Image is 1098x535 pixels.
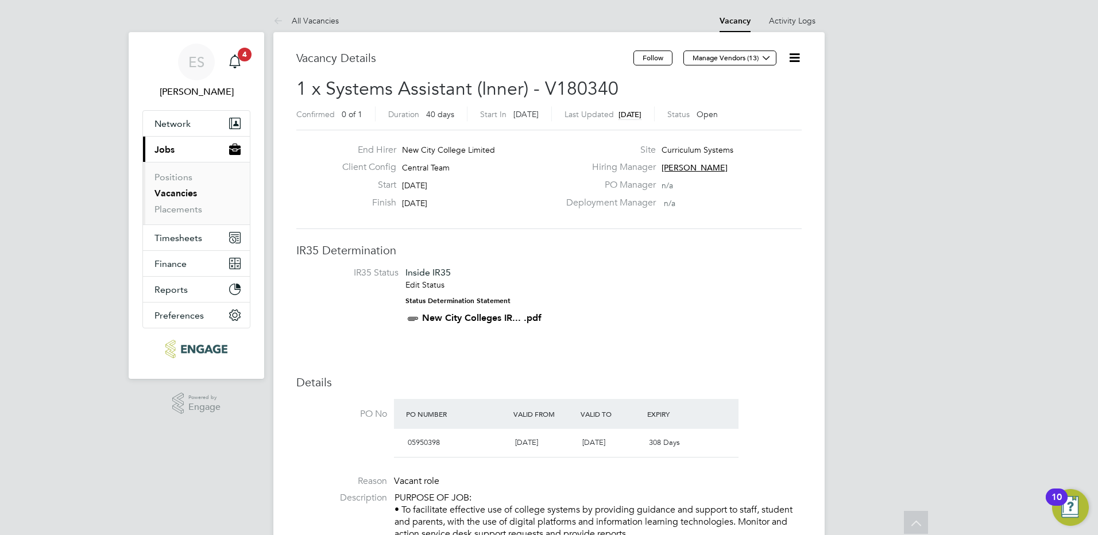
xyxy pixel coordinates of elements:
label: PO Manager [559,179,656,191]
label: PO No [296,408,387,420]
span: [DATE] [515,437,538,447]
span: Open [697,109,718,119]
button: Manage Vendors (13) [683,51,776,65]
span: n/a [664,198,675,208]
label: Start In [480,109,507,119]
span: Finance [154,258,187,269]
a: Go to home page [142,340,250,358]
span: New City College Limited [402,145,495,155]
span: Reports [154,284,188,295]
span: 1 x Systems Assistant (Inner) - V180340 [296,77,618,100]
a: Placements [154,204,202,215]
span: 4 [238,48,252,61]
a: Positions [154,172,192,183]
label: IR35 Status [308,267,399,279]
label: Hiring Manager [559,161,656,173]
div: Valid From [511,404,578,424]
a: All Vacancies [273,15,339,26]
strong: Status Determination Statement [405,297,511,305]
label: Start [333,179,396,191]
button: Follow [633,51,672,65]
span: Timesheets [154,232,202,243]
span: Preferences [154,310,204,321]
label: Site [559,144,656,156]
a: Powered byEngage [172,393,221,414]
button: Finance [143,251,250,276]
a: ES[PERSON_NAME] [142,44,250,99]
span: [DATE] [402,180,427,191]
button: Network [143,111,250,136]
h3: Details [296,375,802,390]
span: Network [154,118,191,129]
span: 05950398 [408,437,440,447]
img: ncclondon-logo-retina.png [165,340,227,358]
div: 10 [1051,497,1062,512]
label: Duration [388,109,419,119]
span: 40 days [426,109,454,119]
span: 0 of 1 [342,109,362,119]
button: Timesheets [143,225,250,250]
div: PO Number [403,404,511,424]
div: Expiry [644,404,712,424]
span: Curriculum Systems [662,145,733,155]
label: Finish [333,197,396,209]
span: [DATE] [582,437,605,447]
a: Edit Status [405,280,444,290]
div: Valid To [578,404,645,424]
button: Jobs [143,137,250,162]
label: Status [667,109,690,119]
span: Engage [188,402,221,412]
span: Jobs [154,144,175,155]
span: Elmaz Soyal [142,85,250,99]
label: Deployment Manager [559,197,656,209]
span: Inside IR35 [405,267,451,278]
span: Central Team [402,162,450,173]
label: Reason [296,475,387,487]
span: [DATE] [618,110,641,119]
h3: Vacancy Details [296,51,633,65]
div: Jobs [143,162,250,224]
span: [PERSON_NAME] [662,162,728,173]
button: Preferences [143,303,250,328]
label: End Hirer [333,144,396,156]
button: Open Resource Center, 10 new notifications [1052,489,1089,526]
a: Vacancies [154,188,197,199]
label: Confirmed [296,109,335,119]
span: 308 Days [649,437,680,447]
label: Client Config [333,161,396,173]
span: n/a [662,180,673,191]
span: [DATE] [402,198,427,208]
a: 4 [223,44,246,80]
span: Powered by [188,393,221,402]
nav: Main navigation [129,32,264,379]
a: Activity Logs [769,15,815,26]
span: [DATE] [513,109,539,119]
a: Vacancy [720,16,751,26]
button: Reports [143,277,250,302]
label: Last Updated [565,109,614,119]
span: Vacant role [394,475,439,487]
label: Description [296,492,387,504]
h3: IR35 Determination [296,243,802,258]
span: ES [188,55,204,69]
a: New City Colleges IR... .pdf [422,312,542,323]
